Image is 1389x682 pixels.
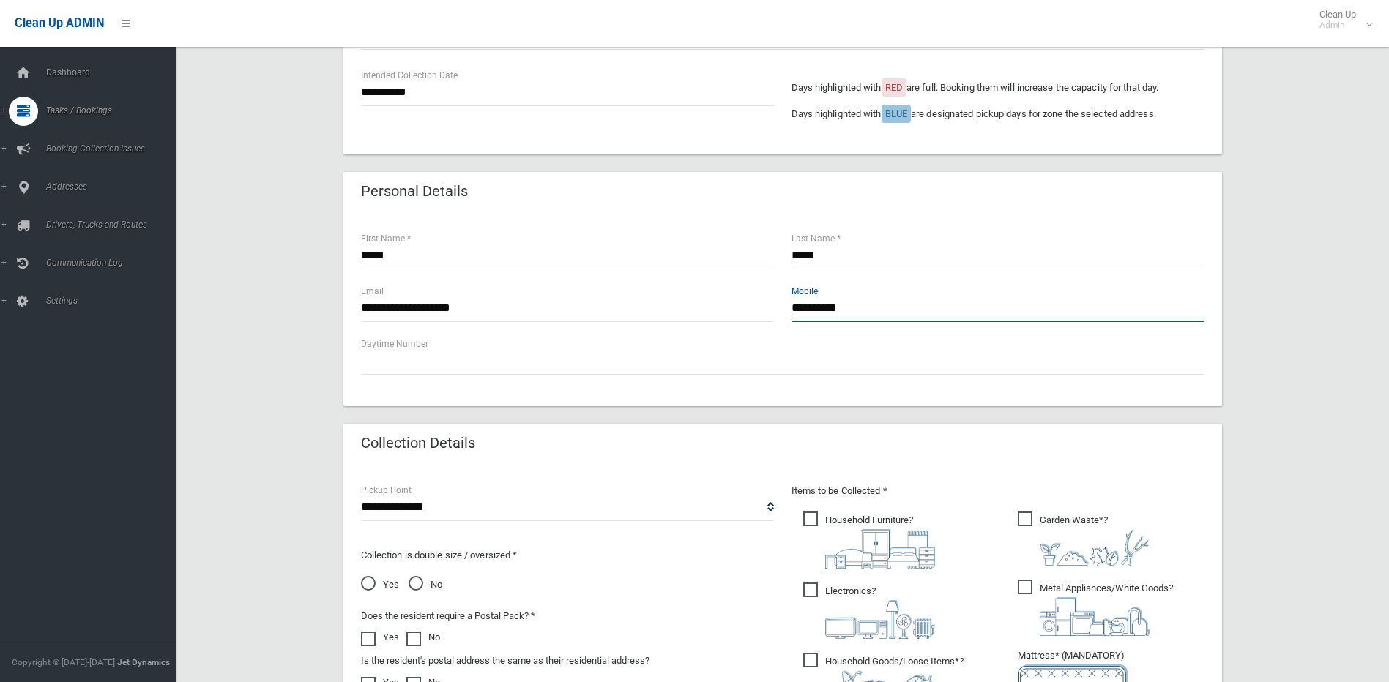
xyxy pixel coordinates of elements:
[409,576,442,593] span: No
[42,143,187,154] span: Booking Collection Issues
[1040,514,1150,566] i: ?
[361,629,399,646] label: Yes
[15,16,104,30] span: Clean Up ADMIN
[825,585,935,639] i: ?
[361,576,399,593] span: Yes
[12,657,115,667] span: Copyright © [DATE]-[DATE]
[343,429,493,457] header: Collection Details
[406,629,440,646] label: No
[1040,597,1150,636] img: 36c1b0289cb1767239cdd3de9e694f19.png
[825,600,935,639] img: 394712a680b73dbc3d2a6a3a7ffe5a07.png
[825,514,935,569] i: ?
[885,82,903,93] span: RED
[361,607,535,625] label: Does the resident require a Postal Pack? *
[1312,9,1371,31] span: Clean Up
[42,67,187,78] span: Dashboard
[42,181,187,192] span: Addresses
[825,529,935,569] img: aa9efdbe659d29b613fca23ba79d85cb.png
[42,220,187,230] span: Drivers, Trucks and Routes
[1319,20,1356,31] small: Admin
[792,482,1204,500] p: Items to be Collected *
[885,108,907,119] span: BLUE
[361,652,649,670] label: Is the resident's postal address the same as their residential address?
[1040,582,1173,636] i: ?
[792,79,1204,97] p: Days highlighted with are full. Booking them will increase the capacity for that day.
[803,582,935,639] span: Electronics
[42,296,187,306] span: Settings
[343,177,485,206] header: Personal Details
[117,657,170,667] strong: Jet Dynamics
[1018,511,1150,566] span: Garden Waste*
[1018,580,1173,636] span: Metal Appliances/White Goods
[42,258,187,268] span: Communication Log
[361,547,774,564] p: Collection is double size / oversized *
[803,511,935,569] span: Household Furniture
[792,105,1204,123] p: Days highlighted with are designated pickup days for zone the selected address.
[1040,529,1150,566] img: 4fd8a5c772b2c999c83690221e5242e0.png
[42,105,187,116] span: Tasks / Bookings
